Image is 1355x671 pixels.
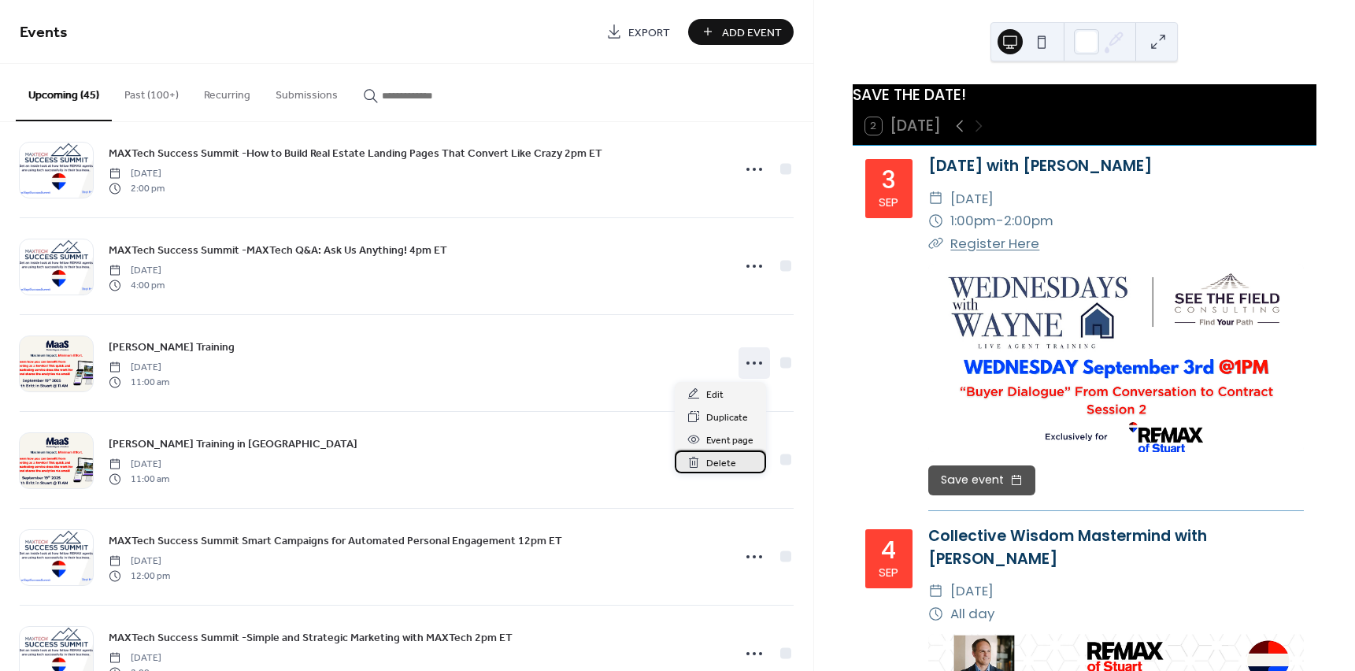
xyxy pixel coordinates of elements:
span: [PERSON_NAME] Training [109,339,235,356]
span: MAXTech Success Summit Smart Campaigns for Automated Personal Engagement 12pm ET [109,533,562,550]
div: Collective Wisdom Mastermind with [PERSON_NAME] [928,525,1304,571]
span: [PERSON_NAME] Training in [GEOGRAPHIC_DATA] [109,436,357,453]
div: ​ [928,209,943,232]
span: [DATE] [109,554,170,569]
span: [DATE] [109,361,169,375]
span: [DATE] [109,264,165,278]
span: MAXTech Success Summit -MAXTech Q&A: Ask Us Anything! 4pm ET [109,243,447,259]
span: Edit [706,387,724,403]
div: ​ [928,187,943,210]
span: 11:00 am [109,375,169,389]
a: [PERSON_NAME] Training in [GEOGRAPHIC_DATA] [109,435,357,453]
button: Upcoming (45) [16,64,112,121]
span: [DATE] [109,167,165,181]
span: Events [20,17,68,48]
span: All day [950,602,994,625]
button: Submissions [263,64,350,120]
div: ​ [928,232,943,255]
span: - [996,209,1004,232]
div: 4 [881,539,896,562]
div: Sep [879,196,898,208]
span: [DATE] [109,651,165,665]
span: 2:00 pm [109,181,165,195]
span: 2:00pm [1004,209,1053,232]
div: Sep [879,566,898,578]
div: 3 [882,169,896,192]
button: Past (100+) [112,64,191,120]
button: Add Event [688,19,794,45]
a: Export [594,19,682,45]
button: Recurring [191,64,263,120]
div: ​ [928,580,943,602]
span: [DATE] [950,187,994,210]
a: MAXTech Success Summit -Simple and Strategic Marketing with MAXTech 2pm ET [109,628,513,647]
button: Save event [928,465,1035,495]
span: 4:00 pm [109,278,165,292]
span: 11:00 am [109,472,169,486]
span: [DATE] [950,580,994,602]
span: 12:00 pm [109,569,170,583]
span: MAXTech Success Summit -Simple and Strategic Marketing with MAXTech 2pm ET [109,630,513,647]
span: 1:00pm [950,209,996,232]
span: Event page [706,432,753,449]
a: MAXTech Success Summit -How to Build Real Estate Landing Pages That Convert Like Crazy 2pm ET [109,144,602,162]
span: Duplicate [706,410,748,426]
span: Delete [706,455,736,472]
div: ​ [928,602,943,625]
a: MAXTech Success Summit Smart Campaigns for Automated Personal Engagement 12pm ET [109,532,562,550]
a: [DATE] with [PERSON_NAME] [928,155,1152,176]
span: [DATE] [109,458,169,472]
span: Add Event [722,24,782,41]
a: Register Here [950,234,1039,253]
span: MAXTech Success Summit -How to Build Real Estate Landing Pages That Convert Like Crazy 2pm ET [109,146,602,162]
a: MAXTech Success Summit -MAXTech Q&A: Ask Us Anything! 4pm ET [109,241,447,259]
a: [PERSON_NAME] Training [109,338,235,356]
span: Export [628,24,670,41]
div: SAVE THE DATE! [853,84,1316,107]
